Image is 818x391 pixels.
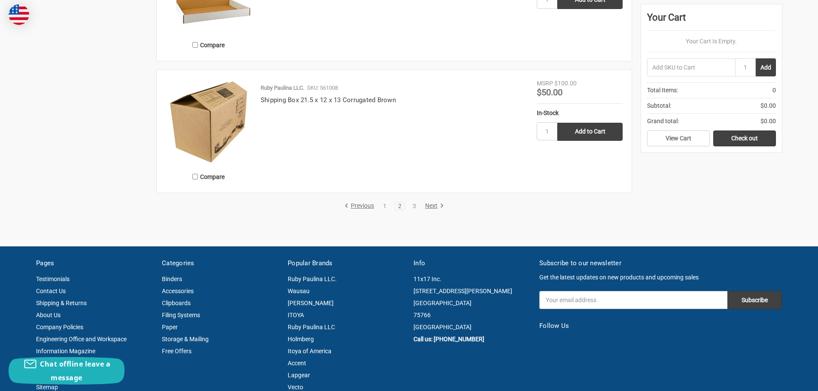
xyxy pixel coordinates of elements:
[288,384,303,391] a: Vecto
[395,203,404,209] a: 2
[647,37,776,46] p: Your Cart Is Empty.
[539,273,782,282] p: Get the latest updates on new products and upcoming sales
[414,336,484,343] a: Call us: [PHONE_NUMBER]
[647,86,678,95] span: Total Items:
[162,348,192,355] a: Free Offers
[422,202,444,210] a: Next
[288,324,335,330] a: Ruby Paulina LLC
[288,288,310,294] a: Wausau
[756,58,776,76] button: Add
[162,300,191,306] a: Clipboards
[288,300,334,306] a: [PERSON_NAME]
[772,86,776,95] span: 0
[162,324,178,330] a: Paper
[162,336,209,343] a: Storage & Mailing
[36,258,153,268] h5: Pages
[537,79,553,88] div: MSRP
[713,130,776,147] a: Check out
[166,79,252,165] img: Shipping Box 21.5 x 12 x 13 Corrugated Brown
[557,123,623,141] input: Add to Cart
[647,101,671,110] span: Subtotal:
[166,170,252,184] label: Compare
[647,10,776,31] div: Your Cart
[166,38,252,52] label: Compare
[539,258,782,268] h5: Subscribe to our newsletter
[288,276,337,282] a: Ruby Paulina LLC.
[261,96,396,104] a: Shipping Box 21.5 x 12 x 13 Corrugated Brown
[288,312,304,318] a: ITOYA
[647,130,710,147] a: View Cart
[410,203,419,209] a: 3
[760,117,776,126] span: $0.00
[727,291,782,309] input: Subscribe
[40,359,110,382] span: Chat offline leave a message
[36,300,87,306] a: Shipping & Returns
[36,324,83,330] a: Company Policies
[760,101,776,110] span: $0.00
[162,258,279,268] h5: Categories
[554,80,577,87] span: $100.00
[288,336,314,343] a: Holmberg
[344,202,377,210] a: Previous
[162,312,200,318] a: Filing Systems
[36,276,70,282] a: Testimonials
[537,109,623,118] div: In-Stock
[647,58,735,76] input: Add SKU to Cart
[414,258,530,268] h5: Info
[288,372,310,379] a: Lapgear
[539,291,727,309] input: Your email address
[647,117,679,126] span: Grand total:
[288,348,331,355] a: Itoya of America
[9,4,29,25] img: duty and tax information for United States
[162,288,194,294] a: Accessories
[162,276,182,282] a: Binders
[36,288,66,294] a: Contact Us
[380,203,389,209] a: 1
[307,84,338,92] p: SKU: 561008
[537,87,563,97] span: $50.00
[261,84,304,92] p: Ruby Paulina LLC.
[36,336,127,355] a: Engineering Office and Workspace Information Magazine
[539,321,782,331] h5: Follow Us
[414,273,530,333] address: 11x17 Inc. [STREET_ADDRESS][PERSON_NAME] [GEOGRAPHIC_DATA] 75766 [GEOGRAPHIC_DATA]
[288,360,306,367] a: Accent
[192,42,198,48] input: Compare
[288,258,404,268] h5: Popular Brands
[36,384,58,391] a: Sitemap
[9,357,125,385] button: Chat offline leave a message
[192,174,198,179] input: Compare
[36,312,61,318] a: About Us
